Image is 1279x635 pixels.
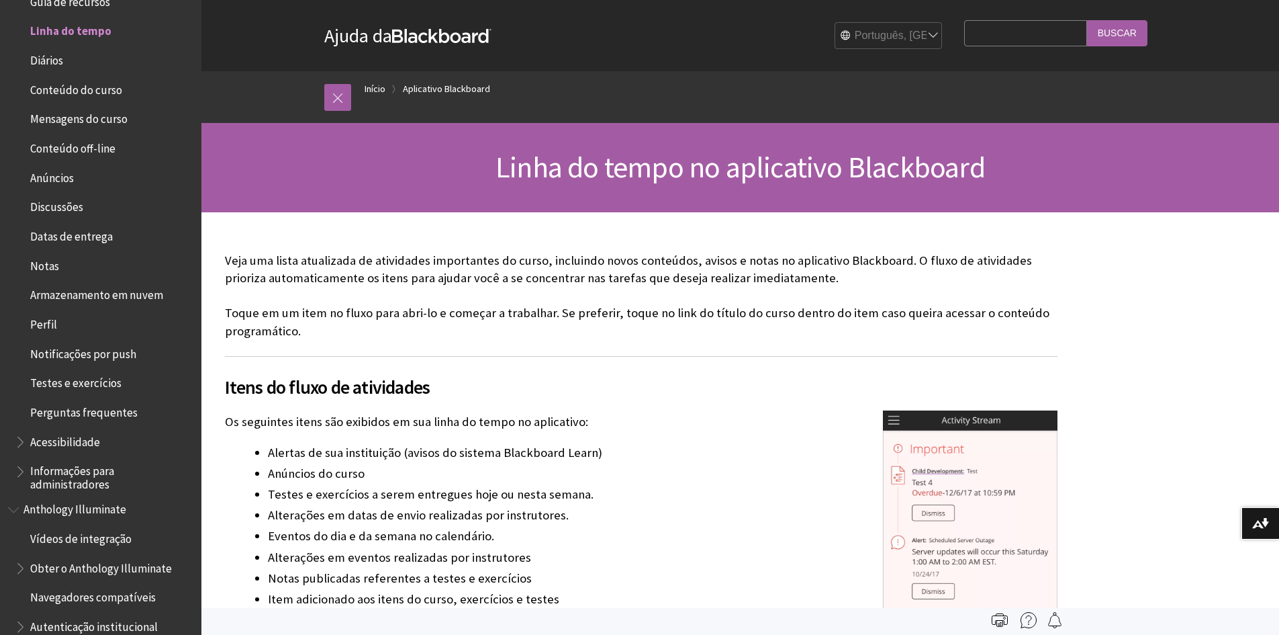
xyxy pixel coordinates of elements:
[225,413,1057,431] p: Os seguintes itens são exibidos em sua linha do tempo no aplicativo:
[30,49,63,67] span: Diários
[1047,612,1063,628] img: Follow this page
[30,167,74,185] span: Anúncios
[30,79,122,97] span: Conteúdo do curso
[225,252,1057,340] p: Veja uma lista atualizada de atividades importantes do curso, incluindo novos conteúdos, avisos e...
[392,29,491,43] strong: Blackboard
[365,81,385,97] a: Início
[30,313,57,331] span: Perfil
[268,485,1057,504] li: Testes e exercícios a serem entregues hoje ou nesta semana.
[1021,612,1037,628] img: More help
[495,149,985,185] span: Linha do tempo no aplicativo Blackboard
[225,356,1057,401] h2: Itens do fluxo de atividades
[30,284,163,302] span: Armazenamento em nuvem
[30,343,136,361] span: Notificações por push
[268,464,1057,483] li: Anúncios do curso
[835,23,943,50] select: Site Language Selector
[30,108,128,126] span: Mensagens do curso
[268,548,1057,567] li: Alterações em eventos realizadas por instrutores
[268,527,1057,546] li: Eventos do dia e da semana no calendário.
[30,225,113,243] span: Datas de entrega
[403,81,490,97] a: Aplicativo Blackboard
[268,569,1057,588] li: Notas publicadas referentes a testes e exercícios
[992,612,1008,628] img: Print
[30,431,100,449] span: Acessibilidade
[30,587,156,605] span: Navegadores compatíveis
[30,196,83,214] span: Discussões
[268,590,1057,609] li: Item adicionado aos itens do curso, exercícios e testes
[30,20,111,38] span: Linha do tempo
[30,372,122,390] span: Testes e exercícios
[30,557,172,575] span: Obter o Anthology Illuminate
[23,499,126,517] span: Anthology Illuminate
[30,616,158,634] span: Autenticação institucional
[1087,20,1147,46] input: Buscar
[268,443,1057,462] li: Alertas de sua instituição (avisos do sistema Blackboard Learn)
[30,460,192,492] span: Informações para administradores
[268,506,1057,525] li: Alterações em datas de envio realizadas por instrutores.
[324,24,491,48] a: Ajuda daBlackboard
[30,401,138,419] span: Perguntas frequentes
[30,137,115,155] span: Conteúdo off-line
[30,527,132,546] span: Vídeos de integração
[30,255,59,273] span: Notas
